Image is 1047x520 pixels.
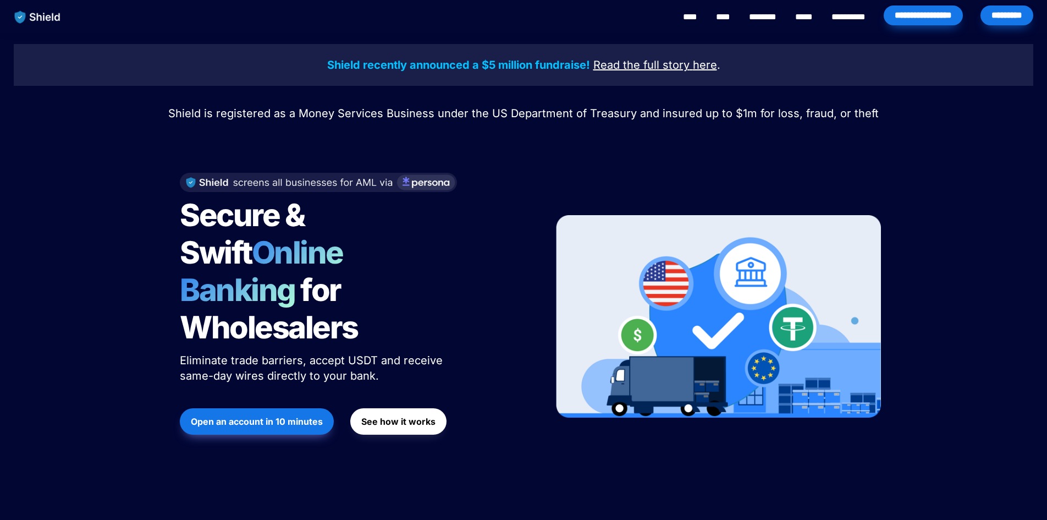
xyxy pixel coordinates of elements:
span: Online Banking [180,234,354,309]
span: Secure & Swift [180,196,310,271]
a: here [693,60,717,71]
u: here [693,58,717,72]
a: Read the full story [593,60,690,71]
span: . [717,58,720,72]
a: Open an account in 10 minutes [180,403,334,440]
strong: Open an account in 10 minutes [191,416,323,427]
a: See how it works [350,403,447,440]
strong: Shield recently announced a $5 million fundraise! [327,58,590,72]
button: Open an account in 10 minutes [180,408,334,435]
button: See how it works [350,408,447,435]
span: Eliminate trade barriers, accept USDT and receive same-day wires directly to your bank. [180,354,446,382]
u: Read the full story [593,58,690,72]
span: for Wholesalers [180,271,358,346]
img: website logo [9,6,66,29]
strong: See how it works [361,416,436,427]
span: Shield is registered as a Money Services Business under the US Department of Treasury and insured... [168,107,879,120]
